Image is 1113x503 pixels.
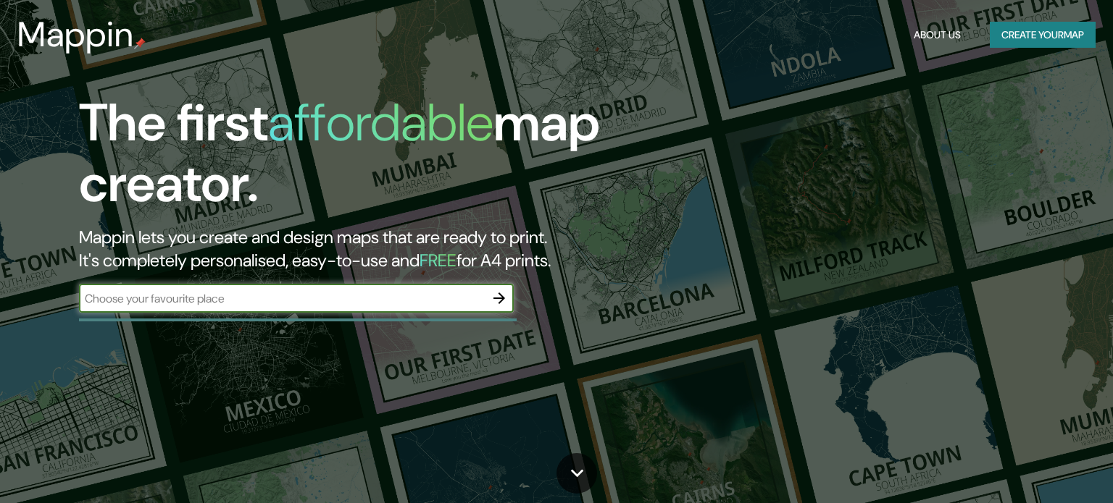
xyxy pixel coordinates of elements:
img: mappin-pin [134,38,146,49]
button: Create yourmap [990,22,1096,48]
button: About Us [908,22,967,48]
h2: Mappin lets you create and design maps that are ready to print. It's completely personalised, eas... [79,226,635,272]
h1: affordable [268,89,493,156]
h5: FREE [420,249,457,271]
h1: The first map creator. [79,93,635,226]
h3: Mappin [17,14,134,55]
input: Choose your favourite place [79,290,485,307]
